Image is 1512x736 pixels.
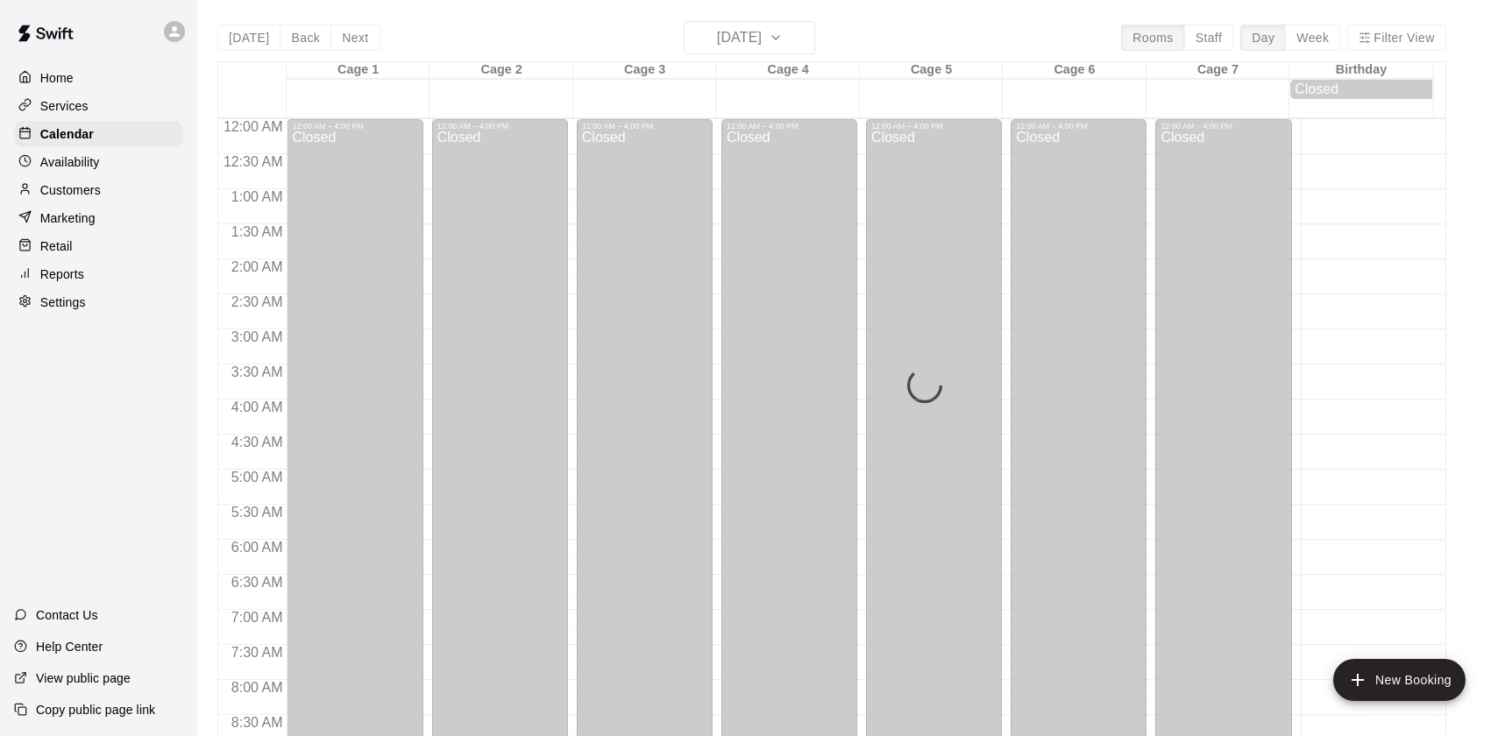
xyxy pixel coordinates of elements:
p: Customers [40,181,101,199]
p: Marketing [40,209,96,227]
span: 3:00 AM [227,329,287,344]
span: 7:30 AM [227,645,287,660]
a: Availability [14,149,183,175]
div: 12:00 AM – 4:00 PM [582,122,707,131]
span: 2:00 AM [227,259,287,274]
div: 12:00 AM – 4:00 PM [1016,122,1141,131]
div: Birthday [1289,62,1432,79]
span: 4:00 AM [227,400,287,414]
a: Calendar [14,121,183,147]
p: Home [40,69,74,87]
span: 1:30 AM [227,224,287,239]
div: Cage 2 [429,62,572,79]
p: Availability [40,153,100,171]
span: 8:30 AM [227,715,287,730]
span: 7:00 AM [227,610,287,625]
a: Settings [14,289,183,315]
div: 12:00 AM – 4:00 PM [1161,122,1286,131]
p: View public page [36,669,131,687]
div: 12:00 AM – 4:00 PM [727,122,852,131]
p: Settings [40,294,86,311]
div: 12:00 AM – 4:00 PM [437,122,563,131]
span: 5:00 AM [227,470,287,485]
span: 8:00 AM [227,680,287,695]
button: add [1333,659,1466,701]
a: Retail [14,233,183,259]
div: Cage 4 [716,62,859,79]
div: 12:00 AM – 4:00 PM [292,122,417,131]
span: 12:30 AM [219,154,287,169]
div: Cage 6 [1003,62,1146,79]
span: 1:00 AM [227,189,287,204]
p: Copy public page link [36,701,155,718]
p: Calendar [40,125,94,143]
div: Cage 3 [573,62,716,79]
div: Cage 5 [860,62,1003,79]
div: Cage 1 [287,62,429,79]
span: 6:30 AM [227,575,287,590]
span: 6:00 AM [227,540,287,555]
div: 12:00 AM – 4:00 PM [871,122,997,131]
a: Reports [14,261,183,287]
a: Marketing [14,205,183,231]
a: Home [14,65,183,91]
span: 3:30 AM [227,364,287,379]
p: Retail [40,237,73,255]
p: Reports [40,265,84,283]
a: Services [14,93,183,119]
span: 2:30 AM [227,294,287,309]
p: Help Center [36,638,103,655]
div: Closed [1295,81,1427,97]
p: Contact Us [36,606,98,624]
p: Services [40,97,89,115]
div: Cage 7 [1146,62,1289,79]
a: Customers [14,177,183,203]
span: 5:30 AM [227,505,287,520]
span: 4:30 AM [227,435,287,449]
span: 12:00 AM [219,119,287,134]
